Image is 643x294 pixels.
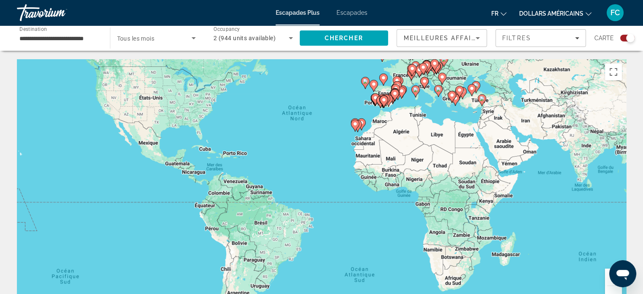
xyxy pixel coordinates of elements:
button: Changer de devise [519,7,591,19]
iframe: Bouton de lancement de la fenêtre de messagerie [609,260,636,287]
span: Meilleures affaires [404,35,485,41]
span: Occupancy [213,26,240,32]
font: fr [491,10,498,17]
a: Escapades Plus [276,9,320,16]
span: Filtres [502,35,531,41]
span: Tous les mois [117,35,155,42]
span: Destination [19,26,47,32]
font: dollars américains [519,10,583,17]
input: Select destination [19,33,99,44]
button: Menu utilisateur [604,4,626,22]
span: Chercher [325,35,363,41]
button: Filters [495,29,586,47]
button: Search [300,30,389,46]
font: FC [610,8,620,17]
span: Carte [594,32,614,44]
button: Passer en plein écran [605,63,622,80]
span: 2 (944 units available) [213,35,276,41]
a: Escapades [337,9,367,16]
button: Zoom avant [605,269,622,286]
a: Travorium [17,2,101,24]
button: Changer de langue [491,7,506,19]
mat-select: Sort by [404,33,480,43]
